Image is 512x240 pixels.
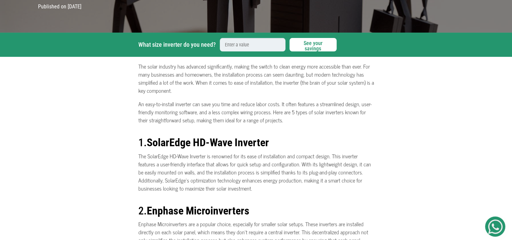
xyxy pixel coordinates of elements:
[138,198,374,217] h2: 2.
[138,100,374,124] p: An easy-to-install inverter can save you time and reduce labor costs. It often features a streaml...
[138,152,374,192] p: The SolarEdge HD-Wave Inverter is renowned for its ease of installation and compact design. This ...
[34,3,478,11] p: Published on [DATE]
[138,41,216,49] label: What size inverter do you need?
[220,38,285,51] input: Enter a value
[147,204,249,217] b: Enphase Microinverters
[138,62,374,94] p: The solar industry has advanced significantly, making the switch to clean energy more accessible ...
[488,219,503,234] img: Get Started On Earthbond Via Whatsapp
[138,129,374,149] h2: 1.
[289,38,337,51] button: See your savings
[147,136,269,149] b: SolarEdge HD-Wave Inverter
